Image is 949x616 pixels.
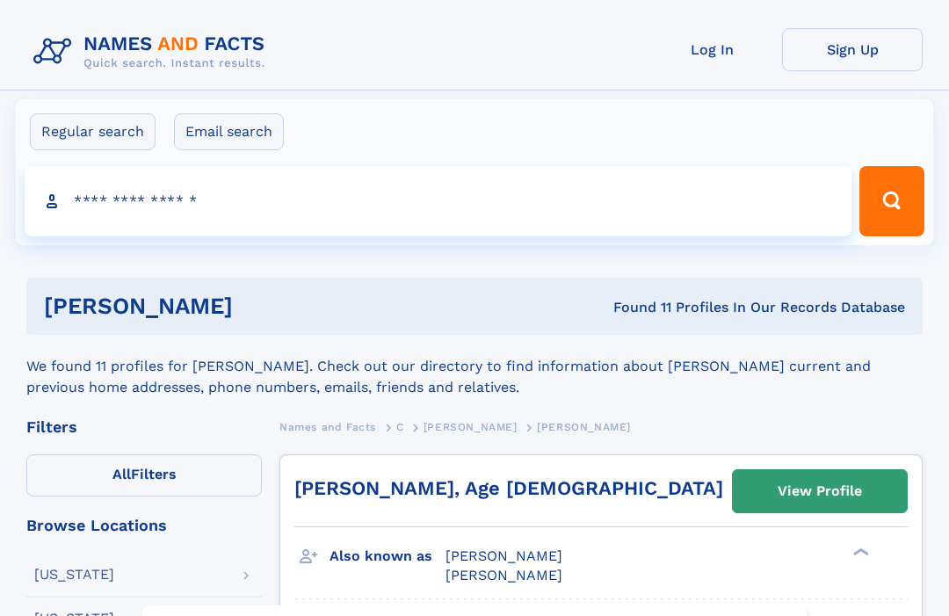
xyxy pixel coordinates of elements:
a: [PERSON_NAME] [424,416,518,438]
img: Logo Names and Facts [26,28,279,76]
a: Sign Up [782,28,923,71]
input: search input [25,166,851,236]
h1: [PERSON_NAME] [44,295,424,317]
a: [PERSON_NAME], Age [DEMOGRAPHIC_DATA] [294,477,723,499]
a: Names and Facts [279,416,376,438]
span: [PERSON_NAME] [537,421,631,433]
label: Regular search [30,113,156,150]
div: ❯ [849,547,870,558]
div: View Profile [778,471,862,511]
a: C [396,416,404,438]
a: Log In [641,28,782,71]
span: C [396,421,404,433]
span: [PERSON_NAME] [446,567,562,583]
a: View Profile [733,470,907,512]
button: Search Button [859,166,924,236]
div: Found 11 Profiles In Our Records Database [424,298,906,317]
div: [US_STATE] [34,568,114,582]
div: Browse Locations [26,518,262,533]
label: Email search [174,113,284,150]
div: Filters [26,419,262,435]
h3: Also known as [330,541,446,571]
span: All [112,466,131,482]
span: [PERSON_NAME] [424,421,518,433]
div: We found 11 profiles for [PERSON_NAME]. Check out our directory to find information about [PERSON... [26,335,923,398]
span: [PERSON_NAME] [446,547,562,564]
label: Filters [26,454,262,496]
